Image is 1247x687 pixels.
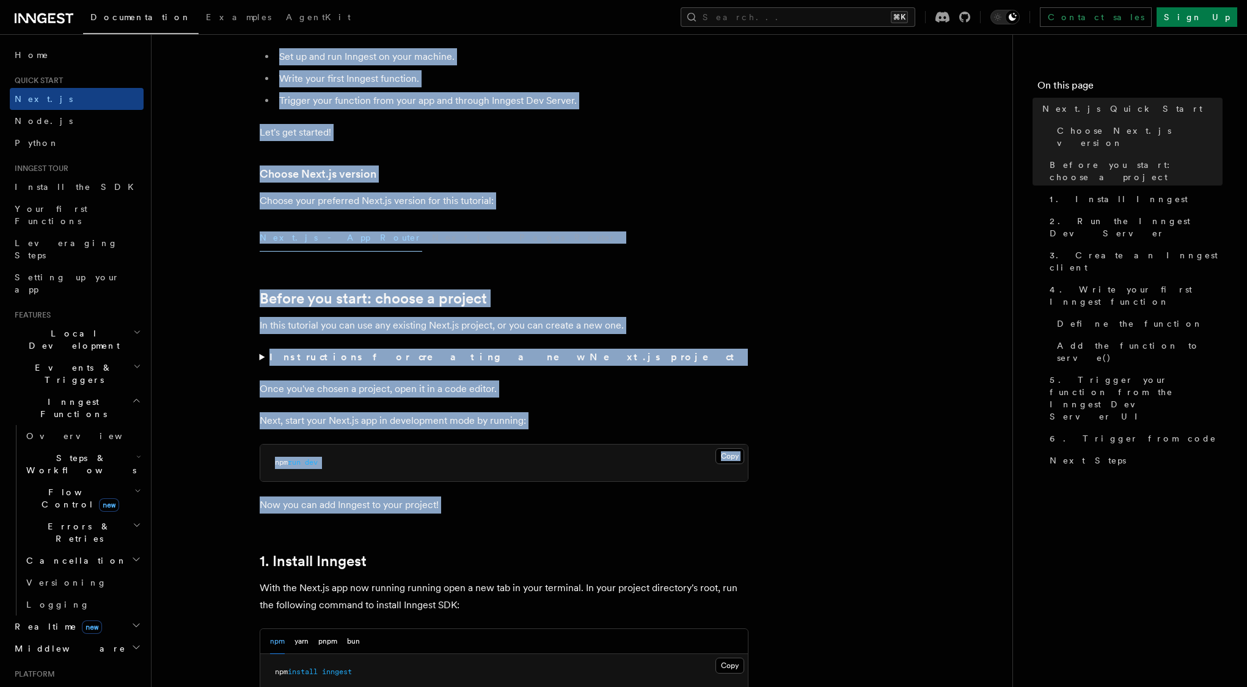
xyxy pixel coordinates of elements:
[260,553,367,570] a: 1. Install Inngest
[1050,374,1223,423] span: 5. Trigger your function from the Inngest Dev Server UI
[288,458,301,467] span: run
[10,620,102,633] span: Realtime
[26,578,107,587] span: Versioning
[990,10,1020,24] button: Toggle dark mode
[1050,193,1188,205] span: 1. Install Inngest
[10,164,68,173] span: Inngest tour
[1050,159,1223,183] span: Before you start: choose a project
[1050,215,1223,239] span: 2. Run the Inngest Dev Server
[10,638,144,660] button: Middleware
[21,486,134,511] span: Flow Control
[286,12,351,22] span: AgentKit
[1045,278,1223,313] a: 4. Write your first Inngest function
[260,412,748,429] p: Next, start your Next.js app in development mode by running:
[260,192,748,209] p: Choose your preferred Next.js version for this tutorial:
[260,317,748,334] p: In this tutorial you can use any existing Next.js project, or you can create a new one.
[681,7,915,27] button: Search...⌘K
[10,88,144,110] a: Next.js
[21,572,144,594] a: Versioning
[260,224,422,252] button: Next.js - App Router
[1045,427,1223,449] a: 6. Trigger from code
[82,620,102,634] span: new
[15,204,87,226] span: Your first Functions
[15,272,120,294] span: Setting up your app
[21,594,144,616] a: Logging
[10,616,144,638] button: Realtimenew
[15,238,118,260] span: Leveraging Steps
[10,132,144,154] a: Python
[275,667,288,676] span: npm
[276,92,748,109] li: Trigger your function from your app and through Inngest Dev Server.
[1042,103,1202,115] span: Next.js Quick Start
[99,498,119,512] span: new
[305,458,318,467] span: dev
[10,176,144,198] a: Install the SDK
[1040,7,1152,27] a: Contact sales
[10,44,144,66] a: Home
[15,94,73,104] span: Next.js
[10,266,144,300] a: Setting up your app
[21,515,144,550] button: Errors & Retries
[15,116,73,126] span: Node.js
[21,425,144,447] a: Overview
[276,70,748,87] li: Write your first Inngest function.
[10,391,144,425] button: Inngest Functions
[269,351,739,363] strong: Instructions for creating a new Next.js project
[432,224,616,252] button: Next.js - Pages Router
[1050,432,1216,445] span: 6. Trigger from code
[1157,7,1237,27] a: Sign Up
[10,396,132,420] span: Inngest Functions
[1050,454,1126,467] span: Next Steps
[206,12,271,22] span: Examples
[260,165,376,183] a: Choose Next.js version
[1045,154,1223,188] a: Before you start: choose a project
[294,629,309,654] button: yarn
[260,496,748,514] p: Now you can add Inngest to your project!
[322,667,352,676] span: inngest
[21,520,133,545] span: Errors & Retries
[83,4,199,34] a: Documentation
[10,357,144,391] button: Events & Triggers
[15,138,59,148] span: Python
[26,431,152,441] span: Overview
[21,447,144,481] button: Steps & Workflows
[1045,369,1223,427] a: 5. Trigger your function from the Inngest Dev Server UI
[21,554,127,567] span: Cancellation
[288,667,318,676] span: install
[21,452,136,476] span: Steps & Workflows
[21,550,144,572] button: Cancellation
[1037,98,1223,120] a: Next.js Quick Start
[10,642,126,655] span: Middleware
[891,11,908,23] kbd: ⌘K
[715,448,744,464] button: Copy
[26,600,90,609] span: Logging
[260,349,748,366] summary: Instructions for creating a new Next.js project
[10,76,63,85] span: Quick start
[10,110,144,132] a: Node.js
[275,458,288,467] span: npm
[1050,283,1223,308] span: 4. Write your first Inngest function
[715,658,744,674] button: Copy
[1052,120,1223,154] a: Choose Next.js version
[260,580,748,614] p: With the Next.js app now running running open a new tab in your terminal. In your project directo...
[279,4,358,33] a: AgentKit
[318,629,337,654] button: pnpm
[270,629,285,654] button: npm
[1037,78,1223,98] h4: On this page
[1045,244,1223,278] a: 3. Create an Inngest client
[260,124,748,141] p: Let's get started!
[260,290,487,307] a: Before you start: choose a project
[1052,335,1223,369] a: Add the function to serve()
[10,232,144,266] a: Leveraging Steps
[10,425,144,616] div: Inngest Functions
[1057,125,1223,149] span: Choose Next.js version
[1050,249,1223,274] span: 3. Create an Inngest client
[276,48,748,65] li: Set up and run Inngest on your machine.
[260,380,748,398] p: Once you've chosen a project, open it in a code editor.
[1045,449,1223,471] a: Next Steps
[90,12,191,22] span: Documentation
[10,198,144,232] a: Your first Functions
[1045,210,1223,244] a: 2. Run the Inngest Dev Server
[15,49,49,61] span: Home
[15,182,141,192] span: Install the SDK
